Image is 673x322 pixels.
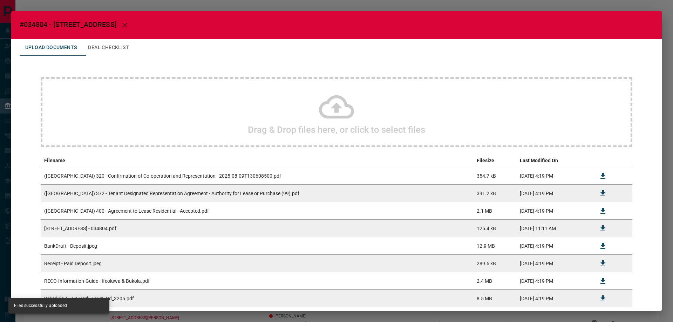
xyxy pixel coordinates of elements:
[591,154,615,167] th: download action column
[473,202,517,220] td: 2.1 MB
[594,220,611,237] button: Download
[41,202,473,220] td: ([GEOGRAPHIC_DATA]) 400 - Agreement to Lease Residential - Accepted.pdf
[41,185,473,202] td: ([GEOGRAPHIC_DATA]) 372 - Tenant Designated Representation Agreement - Authority for Lease or Pur...
[516,220,591,237] td: [DATE] 11:11 AM
[516,290,591,307] td: [DATE] 4:19 PM
[473,154,517,167] th: Filesize
[516,154,591,167] th: Last Modified On
[473,167,517,185] td: 354.7 kB
[41,220,473,237] td: [STREET_ADDRESS] - 034804.pdf
[20,39,82,56] button: Upload Documents
[41,255,473,272] td: Receipt - Paid Deposit.jpeg
[473,237,517,255] td: 12.9 MB
[41,237,473,255] td: BankDraft - Deposit.jpeg
[473,255,517,272] td: 289.6 kB
[41,154,473,167] th: Filename
[516,255,591,272] td: [DATE] 4:19 PM
[41,290,473,307] td: Schedule A - 10_Park_Lawn_Rd_3205.pdf
[615,154,632,167] th: delete file action column
[41,272,473,290] td: RECO-Information-Guide - Ifeoluwa & Bukola.pdf
[516,185,591,202] td: [DATE] 4:19 PM
[473,272,517,290] td: 2.4 MB
[594,290,611,307] button: Download
[516,167,591,185] td: [DATE] 4:19 PM
[516,202,591,220] td: [DATE] 4:19 PM
[594,203,611,219] button: Download
[516,272,591,290] td: [DATE] 4:19 PM
[14,300,67,311] div: Files successfully uploaded
[20,20,116,29] span: #034804 - [STREET_ADDRESS]
[594,185,611,202] button: Download
[594,255,611,272] button: Download
[473,185,517,202] td: 391.2 kB
[41,167,473,185] td: ([GEOGRAPHIC_DATA]) 320 - Confirmation of Co-operation and Representation - 2025-08-09T130608500.pdf
[594,273,611,289] button: Download
[594,167,611,184] button: Download
[473,290,517,307] td: 8.5 MB
[594,238,611,254] button: Download
[248,124,425,135] h2: Drag & Drop files here, or click to select files
[41,77,632,147] div: Drag & Drop files here, or click to select files
[473,220,517,237] td: 125.4 kB
[516,237,591,255] td: [DATE] 4:19 PM
[82,39,135,56] button: Deal Checklist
